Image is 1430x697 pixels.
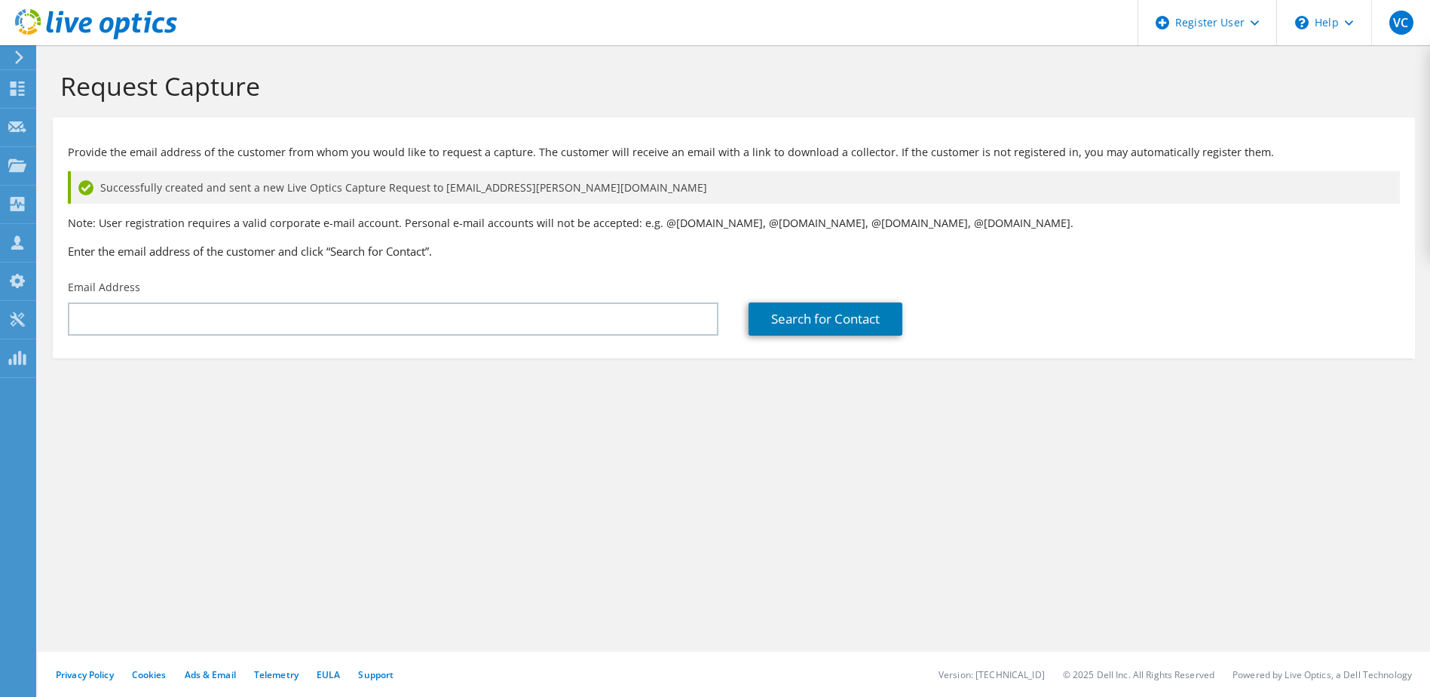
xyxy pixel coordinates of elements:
label: Email Address [68,280,140,295]
span: VC [1389,11,1413,35]
a: Support [358,668,393,681]
a: Telemetry [254,668,299,681]
a: Ads & Email [185,668,236,681]
a: Search for Contact [749,302,902,336]
a: EULA [317,668,340,681]
h1: Request Capture [60,70,1400,102]
h3: Enter the email address of the customer and click “Search for Contact”. [68,243,1400,259]
li: © 2025 Dell Inc. All Rights Reserved [1063,668,1214,681]
svg: \n [1295,16,1309,29]
a: Privacy Policy [56,668,114,681]
span: Successfully created and sent a new Live Optics Capture Request to [EMAIL_ADDRESS][PERSON_NAME][D... [100,180,707,196]
p: Provide the email address of the customer from whom you would like to request a capture. The cust... [68,144,1400,161]
a: Cookies [132,668,167,681]
li: Version: [TECHNICAL_ID] [939,668,1045,681]
p: Note: User registration requires a valid corporate e-mail account. Personal e-mail accounts will ... [68,215,1400,232]
li: Powered by Live Optics, a Dell Technology [1232,668,1412,681]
